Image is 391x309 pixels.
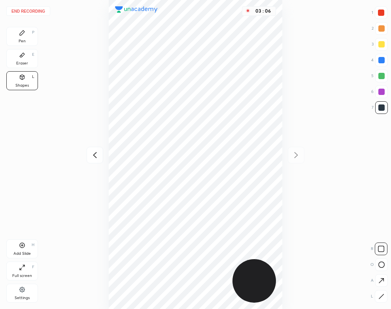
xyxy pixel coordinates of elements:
div: H [32,243,34,247]
div: F [32,265,34,269]
button: End recording [6,6,50,16]
div: Eraser [16,61,28,65]
div: Shapes [15,83,29,87]
div: 7 [372,101,388,114]
div: L [371,290,387,303]
div: 2 [372,22,388,35]
div: 6 [371,85,388,98]
div: 1 [372,6,387,19]
div: Add Slide [13,252,31,256]
div: E [32,53,34,57]
div: O [370,258,388,271]
div: 3 [372,38,388,51]
div: L [32,75,34,79]
div: Full screen [12,274,32,278]
div: Pen [19,39,26,43]
div: 03 : 06 [253,8,272,14]
div: Settings [15,296,30,300]
div: P [32,30,34,34]
div: A [371,274,388,287]
div: R [371,243,387,255]
div: 4 [371,54,388,66]
div: 5 [371,70,388,82]
img: logo.38c385cc.svg [115,6,158,13]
